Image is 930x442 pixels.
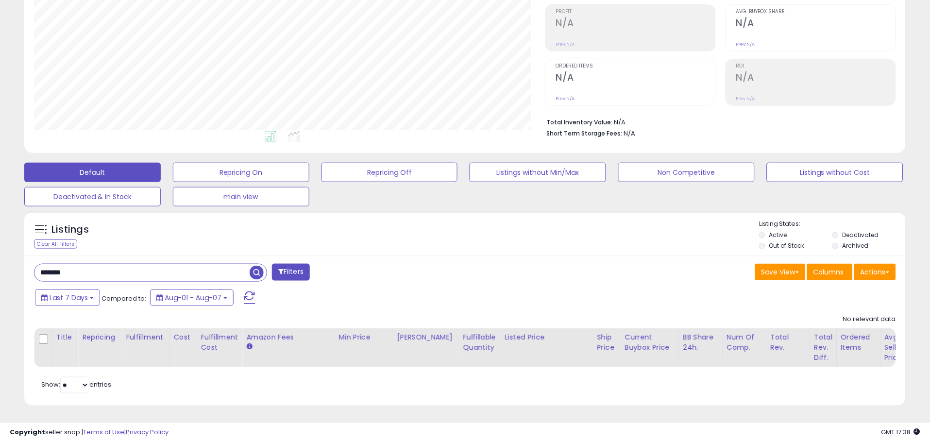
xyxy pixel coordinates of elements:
[556,9,715,15] span: Profit
[556,96,575,102] small: Prev: N/A
[82,332,118,342] div: Repricing
[814,332,833,363] div: Total Rev. Diff.
[505,332,589,342] div: Listed Price
[624,129,636,138] span: N/A
[755,264,806,280] button: Save View
[397,332,455,342] div: [PERSON_NAME]
[556,41,575,47] small: Prev: N/A
[736,9,896,15] span: Avg. Buybox Share
[771,332,806,353] div: Total Rev.
[556,17,715,31] h2: N/A
[736,41,755,47] small: Prev: N/A
[807,264,853,280] button: Columns
[843,315,896,324] div: No relevant data
[56,332,74,342] div: Title
[547,116,889,127] li: N/A
[51,223,89,237] h5: Listings
[41,380,111,390] span: Show: entries
[885,332,920,363] div: Avg Selling Price
[201,332,238,353] div: Fulfillment Cost
[50,293,88,303] span: Last 7 Days
[769,241,805,250] label: Out of Stock
[736,96,755,102] small: Prev: N/A
[736,64,896,69] span: ROI
[34,239,77,249] div: Clear All Filters
[174,332,193,342] div: Cost
[24,187,161,206] button: Deactivated & In Stock
[470,163,606,182] button: Listings without Min/Max
[556,64,715,69] span: Ordered Items
[597,332,617,353] div: Ship Price
[246,342,252,351] small: Amazon Fees.
[24,163,161,182] button: Default
[547,129,623,137] b: Short Term Storage Fees:
[547,118,613,126] b: Total Inventory Value:
[173,187,309,206] button: main view
[842,231,879,239] label: Deactivated
[173,163,309,182] button: Repricing On
[83,427,124,437] a: Terms of Use
[841,332,877,353] div: Ordered Items
[767,163,903,182] button: Listings without Cost
[556,72,715,85] h2: N/A
[618,163,755,182] button: Non Competitive
[101,294,146,303] span: Compared to:
[165,293,221,303] span: Aug-01 - Aug-07
[126,332,165,342] div: Fulfillment
[321,163,458,182] button: Repricing Off
[683,332,719,353] div: BB Share 24h.
[881,427,920,437] span: 2025-08-15 17:38 GMT
[813,267,844,277] span: Columns
[625,332,675,353] div: Current Buybox Price
[246,332,330,342] div: Amazon Fees
[727,332,762,353] div: Num of Comp.
[338,332,389,342] div: Min Price
[736,17,896,31] h2: N/A
[759,220,906,229] p: Listing States:
[126,427,169,437] a: Privacy Policy
[854,264,896,280] button: Actions
[150,289,234,306] button: Aug-01 - Aug-07
[769,231,787,239] label: Active
[35,289,100,306] button: Last 7 Days
[10,428,169,437] div: seller snap | |
[463,332,496,353] div: Fulfillable Quantity
[842,241,868,250] label: Archived
[272,264,310,281] button: Filters
[10,427,45,437] strong: Copyright
[736,72,896,85] h2: N/A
